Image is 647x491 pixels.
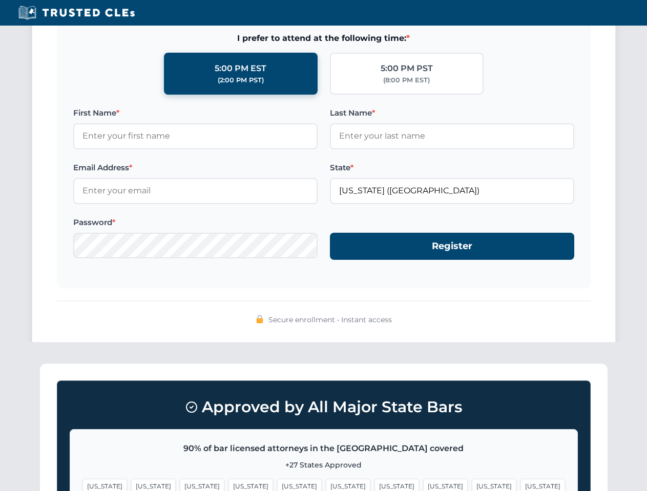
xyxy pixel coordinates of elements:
[70,393,578,421] h3: Approved by All Major State Bars
[330,162,574,174] label: State
[330,233,574,260] button: Register
[15,5,138,20] img: Trusted CLEs
[73,162,318,174] label: Email Address
[73,107,318,119] label: First Name
[330,123,574,149] input: Enter your last name
[383,75,430,85] div: (8:00 PM EST)
[73,178,318,204] input: Enter your email
[82,459,565,471] p: +27 States Approved
[330,107,574,119] label: Last Name
[218,75,264,85] div: (2:00 PM PST)
[73,32,574,45] span: I prefer to attend at the following time:
[256,315,264,323] img: 🔒
[381,62,433,75] div: 5:00 PM PST
[82,442,565,455] p: 90% of bar licensed attorneys in the [GEOGRAPHIC_DATA] covered
[268,314,392,325] span: Secure enrollment • Instant access
[73,123,318,149] input: Enter your first name
[73,216,318,229] label: Password
[330,178,574,204] input: Florida (FL)
[215,62,266,75] div: 5:00 PM EST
